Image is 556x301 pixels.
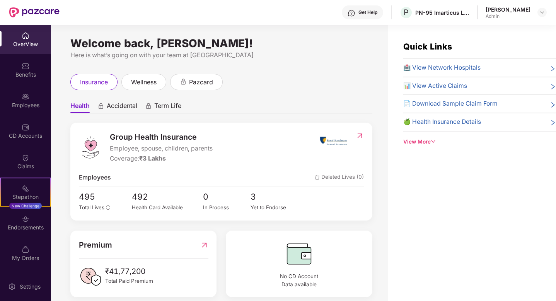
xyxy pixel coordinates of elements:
[180,78,187,85] div: animation
[251,204,298,212] div: Yet to Endorse
[234,272,364,289] span: No CD Account Data available
[550,83,556,91] span: right
[234,239,364,269] img: CDBalanceIcon
[550,101,556,109] span: right
[22,215,29,223] img: svg+xml;base64,PHN2ZyBpZD0iRW5kb3JzZW1lbnRzIiB4bWxucz0iaHR0cDovL3d3dy53My5vcmcvMjAwMC9zdmciIHdpZH...
[110,154,213,164] div: Coverage:
[22,93,29,101] img: svg+xml;base64,PHN2ZyBpZD0iRW1wbG95ZWVzIiB4bWxucz0iaHR0cDovL3d3dy53My5vcmcvMjAwMC9zdmciIHdpZHRoPS...
[106,205,111,210] span: info-circle
[22,185,29,192] img: svg+xml;base64,PHN2ZyB4bWxucz0iaHR0cDovL3d3dy53My5vcmcvMjAwMC9zdmciIHdpZHRoPSIyMSIgaGVpZ2h0PSIyMC...
[110,144,213,154] span: Employee, spouse, children, parents
[404,8,409,17] span: P
[154,102,181,113] span: Term Life
[403,117,481,127] span: 🍏 Health Insurance Details
[550,119,556,127] span: right
[403,63,481,73] span: 🏥 View Network Hospitals
[251,190,298,203] span: 3
[486,6,530,13] div: [PERSON_NAME]
[9,7,60,17] img: New Pazcare Logo
[79,239,112,251] span: Premium
[97,103,104,109] div: animation
[486,13,530,19] div: Admin
[145,103,152,109] div: animation
[17,283,43,291] div: Settings
[539,9,545,15] img: svg+xml;base64,PHN2ZyBpZD0iRHJvcGRvd24tMzJ4MzIiIHhtbG5zPSJodHRwOi8vd3d3LnczLm9yZy8yMDAwL3N2ZyIgd2...
[79,136,102,159] img: logo
[79,190,114,203] span: 495
[356,132,364,140] img: RedirectIcon
[203,204,251,212] div: In Process
[403,99,498,109] span: 📄 Download Sample Claim Form
[79,204,104,210] span: Total Lives
[70,40,372,46] div: Welcome back, [PERSON_NAME]!
[110,131,213,143] span: Group Health Insurance
[348,9,355,17] img: svg+xml;base64,PHN2ZyBpZD0iSGVscC0zMngzMiIgeG1sbnM9Imh0dHA6Ly93d3cudzMub3JnLzIwMDAvc3ZnIiB3aWR0aD...
[70,102,90,113] span: Health
[1,193,50,201] div: Stepathon
[132,204,203,212] div: Health Card Available
[22,62,29,70] img: svg+xml;base64,PHN2ZyBpZD0iQmVuZWZpdHMiIHhtbG5zPSJodHRwOi8vd3d3LnczLm9yZy8yMDAwL3N2ZyIgd2lkdGg9Ij...
[22,32,29,39] img: svg+xml;base64,PHN2ZyBpZD0iSG9tZSIgeG1sbnM9Imh0dHA6Ly93d3cudzMub3JnLzIwMDAvc3ZnIiB3aWR0aD0iMjAiIG...
[79,173,111,183] span: Employees
[105,277,153,285] span: Total Paid Premium
[200,239,208,251] img: RedirectIcon
[80,77,108,87] span: insurance
[9,203,42,209] div: New Challenge
[131,77,157,87] span: wellness
[315,175,320,180] img: deleteIcon
[319,131,348,150] img: insurerIcon
[79,265,102,289] img: PaidPremiumIcon
[189,77,213,87] span: pazcard
[107,102,137,113] span: Accidental
[22,154,29,162] img: svg+xml;base64,PHN2ZyBpZD0iQ2xhaW0iIHhtbG5zPSJodHRwOi8vd3d3LnczLm9yZy8yMDAwL3N2ZyIgd2lkdGg9IjIwIi...
[22,246,29,253] img: svg+xml;base64,PHN2ZyBpZD0iTXlfT3JkZXJzIiBkYXRhLW5hbWU9Ik15IE9yZGVycyIgeG1sbnM9Imh0dHA6Ly93d3cudz...
[431,139,436,144] span: down
[415,9,469,16] div: PN-95 Imarticus Learning Private Limited
[403,138,556,146] div: View More
[315,173,364,183] span: Deleted Lives (0)
[550,65,556,73] span: right
[132,190,203,203] span: 492
[22,123,29,131] img: svg+xml;base64,PHN2ZyBpZD0iQ0RfQWNjb3VudHMiIGRhdGEtbmFtZT0iQ0QgQWNjb3VudHMiIHhtbG5zPSJodHRwOi8vd3...
[358,9,377,15] div: Get Help
[105,265,153,277] span: ₹41,77,200
[70,50,372,60] div: Here is what’s going on with your team at [GEOGRAPHIC_DATA]
[203,190,251,203] span: 0
[403,41,452,51] span: Quick Links
[403,81,467,91] span: 📊 View Active Claims
[8,283,16,291] img: svg+xml;base64,PHN2ZyBpZD0iU2V0dGluZy0yMHgyMCIgeG1sbnM9Imh0dHA6Ly93d3cudzMub3JnLzIwMDAvc3ZnIiB3aW...
[139,155,166,162] span: ₹3 Lakhs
